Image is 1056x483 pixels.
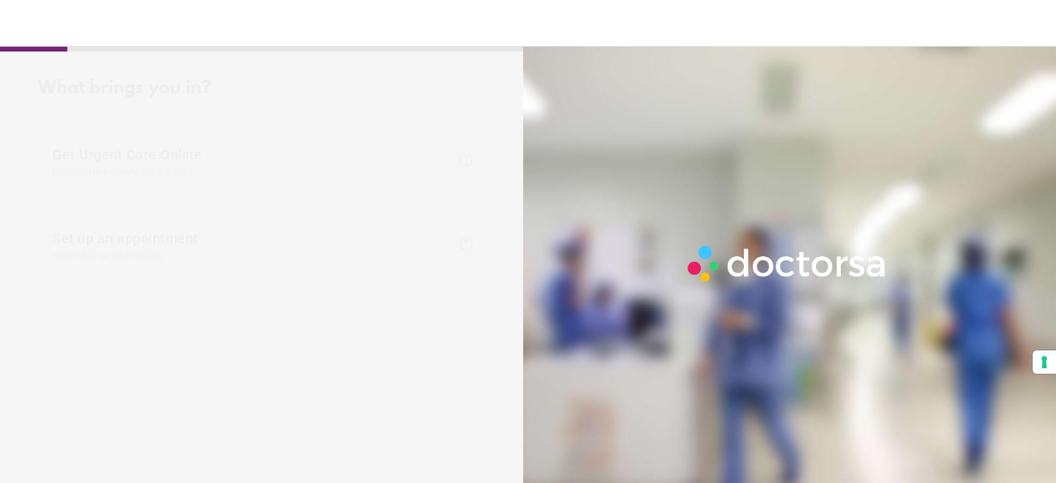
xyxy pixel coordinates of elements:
[1033,350,1056,374] button: Your consent preferences for tracking technologies
[52,146,451,177] span: Get Urgent Care Online
[458,236,474,252] span: help
[38,78,489,99] div: What brings you in?
[52,230,451,261] span: Set up an appointment
[52,250,451,261] span: Same day or later needs
[52,166,451,177] span: Immediate primary care, 24/7
[458,152,474,168] span: help
[682,240,893,287] img: Logo-Doctorsa-trans-White-partial-flat.png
